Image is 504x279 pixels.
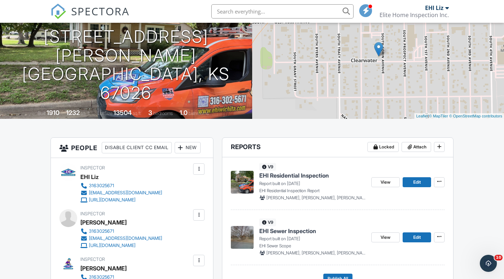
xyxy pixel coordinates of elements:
h3: People [51,138,213,158]
div: Elite Home Inspection Inc. [380,11,449,19]
span: sq. ft. [81,111,91,116]
a: [URL][DOMAIN_NAME] [80,196,162,204]
img: The Best Home Inspection Software - Spectora [51,4,66,19]
span: bedrooms [153,111,173,116]
span: Built [38,111,46,116]
div: 1.0 [180,109,187,116]
a: 3163025671 [80,182,162,189]
div: [EMAIL_ADDRESS][DOMAIN_NAME] [89,236,162,241]
div: [EMAIL_ADDRESS][DOMAIN_NAME] [89,190,162,196]
a: [URL][DOMAIN_NAME] [80,242,162,249]
div: 3163025671 [89,228,114,234]
a: © MapTiler [429,114,448,118]
span: SPECTORA [71,4,129,19]
span: Lot Size [97,111,112,116]
a: 3163025671 [80,228,162,235]
span: bathrooms [189,111,209,116]
div: 3 [148,109,152,116]
a: [EMAIL_ADDRESS][DOMAIN_NAME] [80,235,162,242]
a: [EMAIL_ADDRESS][DOMAIN_NAME] [80,189,162,196]
span: sq.ft. [133,111,142,116]
div: EHI Liz [80,172,99,182]
span: 10 [494,255,503,260]
div: [PERSON_NAME] [80,263,127,274]
iframe: Intercom live chat [480,255,497,272]
div: 3163025671 [89,183,114,189]
a: Leaflet [416,114,428,118]
div: New [175,142,201,153]
h1: [STREET_ADDRESS][PERSON_NAME] [GEOGRAPHIC_DATA], KS 67026 [11,27,241,102]
div: [URL][DOMAIN_NAME] [89,197,136,203]
a: SPECTORA [51,10,129,25]
div: | [414,113,504,119]
span: Inspector [80,211,105,216]
div: EHI Liz [425,4,444,11]
div: 1232 [66,109,80,116]
a: © OpenStreetMap contributors [449,114,502,118]
div: [PERSON_NAME] [80,217,127,228]
div: 1910 [47,109,59,116]
span: Inspector [80,165,105,170]
span: Inspector [80,257,105,262]
div: [URL][DOMAIN_NAME] [89,243,136,248]
div: Disable Client CC Email [102,142,172,153]
div: 13504 [113,109,132,116]
input: Search everything... [211,4,354,19]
